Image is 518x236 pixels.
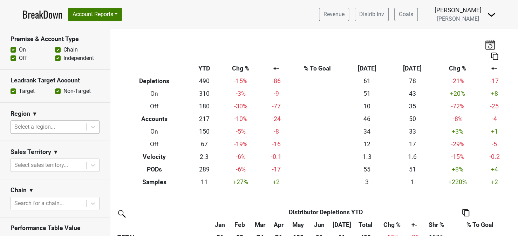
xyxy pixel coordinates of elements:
[345,176,390,188] td: 3
[120,163,189,176] th: PODs
[11,77,100,84] h3: Leadrank Target Account
[345,75,390,88] td: 61
[116,218,211,231] th: &nbsp;: activate to sort column ascending
[262,88,291,100] td: -9
[485,40,495,49] img: last_updated_date
[480,176,509,188] td: +2
[189,150,220,163] td: 2.3
[229,206,422,218] th: Distributor Depletions YTD
[189,75,220,88] td: 490
[19,54,27,62] label: Off
[11,110,30,117] h3: Region
[390,138,435,150] td: 17
[390,88,435,100] td: 43
[120,100,189,113] th: Off
[288,218,309,231] th: May: activate to sort column ascending
[390,163,435,176] td: 51
[63,46,78,54] label: Chain
[435,88,480,100] td: +20 %
[262,113,291,126] td: -24
[189,163,220,176] td: 289
[189,138,220,150] td: 67
[262,150,291,163] td: -0.1
[219,126,262,138] td: -5 %
[211,218,230,231] th: Jan: activate to sort column ascending
[116,208,127,219] img: filter
[63,54,94,62] label: Independent
[451,218,509,231] th: % To Goal: activate to sort column ascending
[390,100,435,113] td: 35
[480,138,509,150] td: -5
[309,218,330,231] th: Jun: activate to sort column ascending
[435,176,480,188] td: +220 %
[435,163,480,176] td: +8 %
[19,87,35,95] label: Target
[345,113,390,126] td: 46
[435,6,482,15] div: [PERSON_NAME]
[345,150,390,163] td: 1.3
[390,75,435,88] td: 78
[345,126,390,138] td: 34
[68,8,122,21] button: Account Reports
[189,88,220,100] td: 310
[435,126,480,138] td: +3 %
[435,138,480,150] td: -29 %
[219,150,262,163] td: -6 %
[189,62,220,75] th: YTD
[262,62,291,75] th: +-
[262,100,291,113] td: -77
[28,186,34,195] span: ▼
[19,46,26,54] label: On
[219,88,262,100] td: -3 %
[390,62,435,75] th: [DATE]
[355,8,389,21] a: Distrib Inv
[480,75,509,88] td: -17
[407,218,422,231] th: +-: activate to sort column ascending
[22,7,62,22] a: BreakDown
[229,218,250,231] th: Feb: activate to sort column ascending
[345,100,390,113] td: 10
[480,113,509,126] td: -4
[480,150,509,163] td: -0.2
[330,218,354,231] th: Jul: activate to sort column ascending
[219,176,262,188] td: +27 %
[189,126,220,138] td: 150
[53,148,59,156] span: ▼
[480,100,509,113] td: -25
[390,126,435,138] td: 33
[219,113,262,126] td: -10 %
[120,138,189,150] th: Off
[390,150,435,163] td: 1.6
[345,88,390,100] td: 51
[435,100,480,113] td: -72 %
[120,176,189,188] th: Samples
[11,35,100,43] h3: Premise & Account Type
[480,163,509,176] td: +4
[11,187,27,194] h3: Chain
[120,88,189,100] th: On
[262,75,291,88] td: -86
[219,75,262,88] td: -15 %
[120,75,189,88] th: Depletions
[262,138,291,150] td: -16
[354,218,378,231] th: Total: activate to sort column ascending
[262,176,291,188] td: +2
[120,126,189,138] th: On
[270,218,287,231] th: Apr: activate to sort column ascending
[63,87,91,95] label: Non-Target
[394,8,418,21] a: Goals
[120,150,189,163] th: Velocity
[319,8,349,21] a: Revenue
[32,110,38,118] span: ▼
[345,163,390,176] td: 55
[11,224,100,232] h3: Performance Table Value
[219,62,262,75] th: Chg %
[219,100,262,113] td: -30 %
[435,113,480,126] td: -8 %
[435,62,480,75] th: Chg %
[390,113,435,126] td: 50
[390,176,435,188] td: 1
[435,150,480,163] td: -15 %
[378,218,407,231] th: Chg %: activate to sort column ascending
[491,53,498,60] img: Copy to clipboard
